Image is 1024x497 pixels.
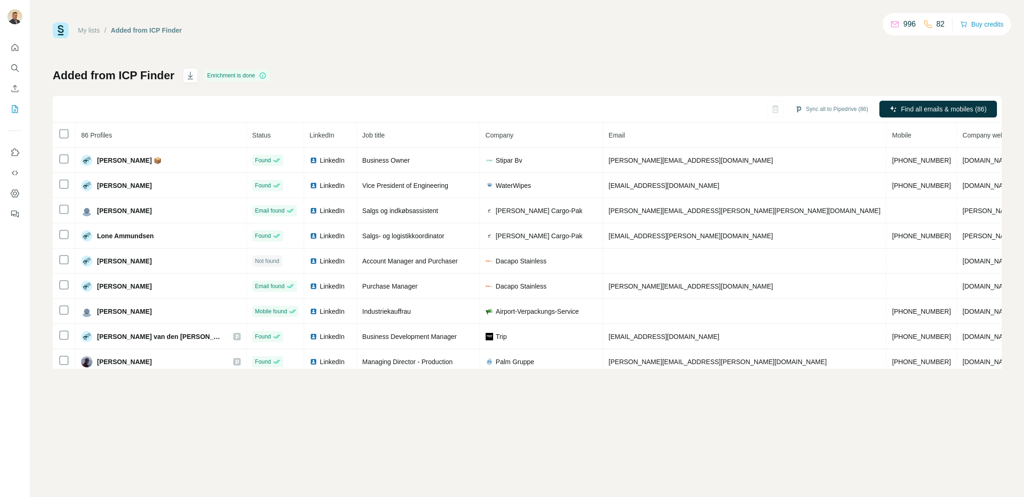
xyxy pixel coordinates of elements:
[81,331,92,342] img: Avatar
[78,27,100,34] a: My lists
[204,70,269,81] div: Enrichment is done
[892,182,951,189] span: [PHONE_NUMBER]
[362,257,458,265] span: Account Manager and Purchaser
[97,307,152,316] span: [PERSON_NAME]
[255,332,271,341] span: Found
[362,283,418,290] span: Purchase Manager
[97,156,161,165] span: [PERSON_NAME] 📦
[97,256,152,266] span: [PERSON_NAME]
[320,307,345,316] span: LinkedIn
[496,156,522,165] span: Stipar Bv
[255,181,271,190] span: Found
[609,333,719,340] span: [EMAIL_ADDRESS][DOMAIN_NAME]
[81,131,112,139] span: 86 Profiles
[362,131,385,139] span: Job title
[496,206,583,215] span: [PERSON_NAME] Cargo-Pak
[320,332,345,341] span: LinkedIn
[97,231,154,241] span: Lone Ammundsen
[609,157,773,164] span: [PERSON_NAME][EMAIL_ADDRESS][DOMAIN_NAME]
[252,131,271,139] span: Status
[486,333,493,340] img: company-logo
[7,39,22,56] button: Quick start
[310,283,317,290] img: LinkedIn logo
[892,232,951,240] span: [PHONE_NUMBER]
[962,131,1014,139] span: Company website
[97,357,152,366] span: [PERSON_NAME]
[892,333,951,340] span: [PHONE_NUMBER]
[609,283,773,290] span: [PERSON_NAME][EMAIL_ADDRESS][DOMAIN_NAME]
[320,181,345,190] span: LinkedIn
[496,256,547,266] span: Dacapo Stainless
[609,182,719,189] span: [EMAIL_ADDRESS][DOMAIN_NAME]
[81,255,92,267] img: Avatar
[310,182,317,189] img: LinkedIn logo
[496,231,583,241] span: [PERSON_NAME] Cargo-Pak
[362,182,448,189] span: Vice President of Engineering
[892,131,911,139] span: Mobile
[609,358,827,366] span: [PERSON_NAME][EMAIL_ADDRESS][PERSON_NAME][DOMAIN_NAME]
[81,180,92,191] img: Avatar
[97,181,152,190] span: [PERSON_NAME]
[7,206,22,222] button: Feedback
[53,22,69,38] img: Surfe Logo
[97,282,152,291] span: [PERSON_NAME]
[496,181,531,190] span: WaterWipes
[962,333,1015,340] span: [DOMAIN_NAME]
[486,182,493,189] img: company-logo
[81,306,92,317] img: Avatar
[486,157,493,164] img: company-logo
[255,207,285,215] span: Email found
[310,232,317,240] img: LinkedIn logo
[486,283,493,290] img: company-logo
[962,358,1015,366] span: [DOMAIN_NAME]
[7,80,22,97] button: Enrich CSV
[7,185,22,202] button: Dashboard
[892,308,951,315] span: [PHONE_NUMBER]
[892,358,951,366] span: [PHONE_NUMBER]
[609,232,773,240] span: [EMAIL_ADDRESS][PERSON_NAME][DOMAIN_NAME]
[960,18,1003,31] button: Buy credits
[496,307,579,316] span: Airport-Verpackungs-Service
[310,308,317,315] img: LinkedIn logo
[936,19,945,30] p: 82
[962,182,1015,189] span: [DOMAIN_NAME]
[486,358,493,366] img: company-logo
[81,205,92,216] img: Avatar
[609,131,625,139] span: Email
[486,308,493,315] img: company-logo
[962,257,1015,265] span: [DOMAIN_NAME]
[362,333,457,340] span: Business Development Manager
[962,157,1015,164] span: [DOMAIN_NAME]
[496,332,507,341] span: Trip
[320,256,345,266] span: LinkedIn
[7,101,22,117] button: My lists
[104,26,106,35] li: /
[310,131,334,139] span: LinkedIn
[81,230,92,242] img: Avatar
[362,232,445,240] span: Salgs- og logistikkoordinator
[255,156,271,165] span: Found
[97,206,152,215] span: [PERSON_NAME]
[255,307,287,316] span: Mobile found
[255,257,279,265] span: Not found
[362,308,411,315] span: Industriekauffrau
[7,9,22,24] img: Avatar
[320,282,345,291] span: LinkedIn
[903,19,916,30] p: 996
[486,207,493,214] img: company-logo
[53,68,174,83] h1: Added from ICP Finder
[496,357,534,366] span: Palm Gruppe
[255,358,271,366] span: Found
[310,207,317,214] img: LinkedIn logo
[901,104,987,114] span: Find all emails & mobiles (86)
[255,232,271,240] span: Found
[788,102,875,116] button: Sync all to Pipedrive (86)
[892,157,951,164] span: [PHONE_NUMBER]
[81,356,92,367] img: Avatar
[496,282,547,291] span: Dacapo Stainless
[81,155,92,166] img: Avatar
[310,358,317,366] img: LinkedIn logo
[81,281,92,292] img: Avatar
[310,157,317,164] img: LinkedIn logo
[7,165,22,181] button: Use Surfe API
